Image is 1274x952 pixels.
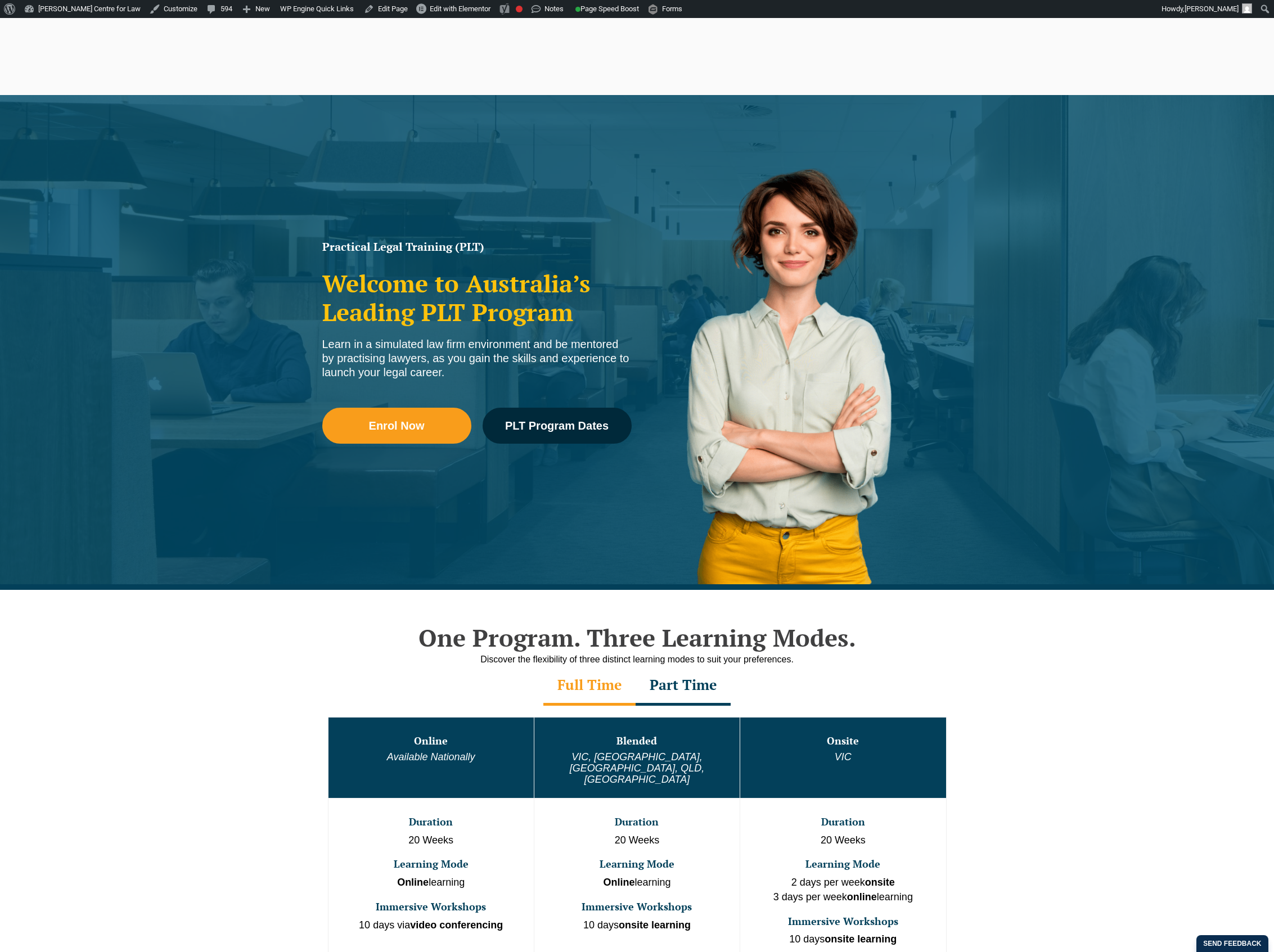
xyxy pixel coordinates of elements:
strong: onsite [865,877,895,888]
div: Full Time [543,666,636,706]
a: Enrol Now [322,408,471,444]
p: 20 Weeks [741,833,944,848]
span: [PERSON_NAME] [1185,4,1239,13]
div: Part Time [636,666,731,706]
span: Enrol Now [369,420,425,431]
h3: Learning Mode [741,859,944,870]
h3: Duration [741,816,944,828]
a: PLT Program Dates [483,408,632,444]
h3: Onsite [741,736,944,747]
em: VIC [835,751,852,762]
p: 10 days [535,918,739,933]
h3: Blended [535,736,739,747]
strong: Online [397,877,429,888]
h3: Duration [535,816,739,828]
div: Focus keyphrase not set [516,6,523,12]
em: VIC, [GEOGRAPHIC_DATA], [GEOGRAPHIC_DATA], QLD, [GEOGRAPHIC_DATA] [570,751,704,785]
em: Available Nationally [387,751,475,762]
span: PLT Program Dates [505,420,609,431]
p: learning [330,876,533,890]
p: 20 Weeks [535,833,739,848]
h3: Learning Mode [535,859,739,870]
strong: onsite learning [619,919,691,931]
h3: Immersive Workshops [741,916,944,927]
p: 20 Weeks [330,833,533,848]
p: 10 days via [330,918,533,933]
h3: Learning Mode [330,859,533,870]
h3: Immersive Workshops [330,901,533,913]
strong: online [847,891,877,903]
strong: video conferencing [410,919,503,931]
strong: onsite learning [825,933,897,945]
strong: Online [603,877,634,888]
div: Learn in a simulated law firm environment and be mentored by practising lawyers, as you gain the ... [322,337,632,380]
h3: Immersive Workshops [535,901,739,913]
h3: Online [330,736,533,747]
h2: One Program. Three Learning Modes. [317,624,958,652]
p: 10 days [741,932,944,947]
h2: Welcome to Australia’s Leading PLT Program [322,269,632,326]
h1: Practical Legal Training (PLT) [322,241,632,252]
p: 2 days per week 3 days per week learning [741,876,944,904]
div: Discover the flexibility of three distinct learning modes to suit your preferences. [317,652,958,666]
span: Edit with Elementor [430,4,490,13]
h3: Duration [330,816,533,828]
p: learning [535,876,739,890]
